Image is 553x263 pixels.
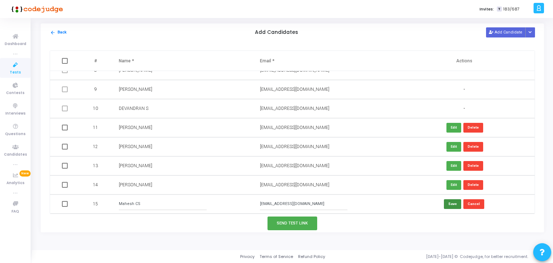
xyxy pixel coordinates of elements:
[525,27,535,37] div: Button group with nested dropdown
[5,131,26,137] span: Questions
[463,123,483,133] button: Delete
[81,51,112,71] th: #
[463,161,483,171] button: Delete
[446,161,461,171] button: Edit
[446,180,461,190] button: Edit
[94,86,97,93] span: 9
[463,180,483,190] button: Delete
[298,254,325,260] a: Refund Policy
[325,254,544,260] div: [DATE]-[DATE] © Codejudge, for better recruitment.
[9,2,63,16] img: logo
[446,123,461,133] button: Edit
[463,106,465,112] span: -
[260,182,329,187] span: [EMAIL_ADDRESS][DOMAIN_NAME]
[444,199,461,209] button: Save
[267,217,317,230] button: Send Test Link
[119,144,152,149] span: [PERSON_NAME]
[93,105,98,112] span: 10
[12,209,19,215] span: FAQ
[93,201,98,207] span: 15
[4,152,27,158] span: Candidates
[480,6,494,12] label: Invites:
[6,90,24,96] span: Contests
[486,27,526,37] button: Add Candidate
[253,51,394,71] th: Email *
[446,142,461,152] button: Edit
[19,170,31,177] span: New
[119,87,152,92] span: [PERSON_NAME]
[463,199,484,209] button: Cancel
[119,106,148,111] span: DEVANDRAN S
[260,254,293,260] a: Terms of Service
[5,41,26,47] span: Dashboard
[93,162,98,169] span: 13
[463,86,465,93] span: -
[119,182,152,187] span: [PERSON_NAME]
[6,180,24,186] span: Analytics
[503,6,520,12] span: 183/687
[50,29,67,36] button: Back
[463,142,483,152] button: Delete
[255,30,298,36] h5: Add Candidates
[93,182,98,188] span: 14
[93,143,98,150] span: 12
[93,124,98,131] span: 11
[5,111,26,117] span: Interviews
[260,163,329,168] span: [EMAIL_ADDRESS][DOMAIN_NAME]
[119,125,152,130] span: [PERSON_NAME]
[50,30,55,35] mat-icon: arrow_back
[10,70,21,76] span: Tests
[112,51,253,71] th: Name *
[497,6,502,12] span: T
[119,163,152,168] span: [PERSON_NAME]
[260,144,329,149] span: [EMAIL_ADDRESS][DOMAIN_NAME]
[240,254,255,260] a: Privacy
[260,106,329,111] span: [EMAIL_ADDRESS][DOMAIN_NAME]
[260,125,329,130] span: [EMAIL_ADDRESS][DOMAIN_NAME]
[394,51,535,71] th: Actions
[260,87,329,92] span: [EMAIL_ADDRESS][DOMAIN_NAME]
